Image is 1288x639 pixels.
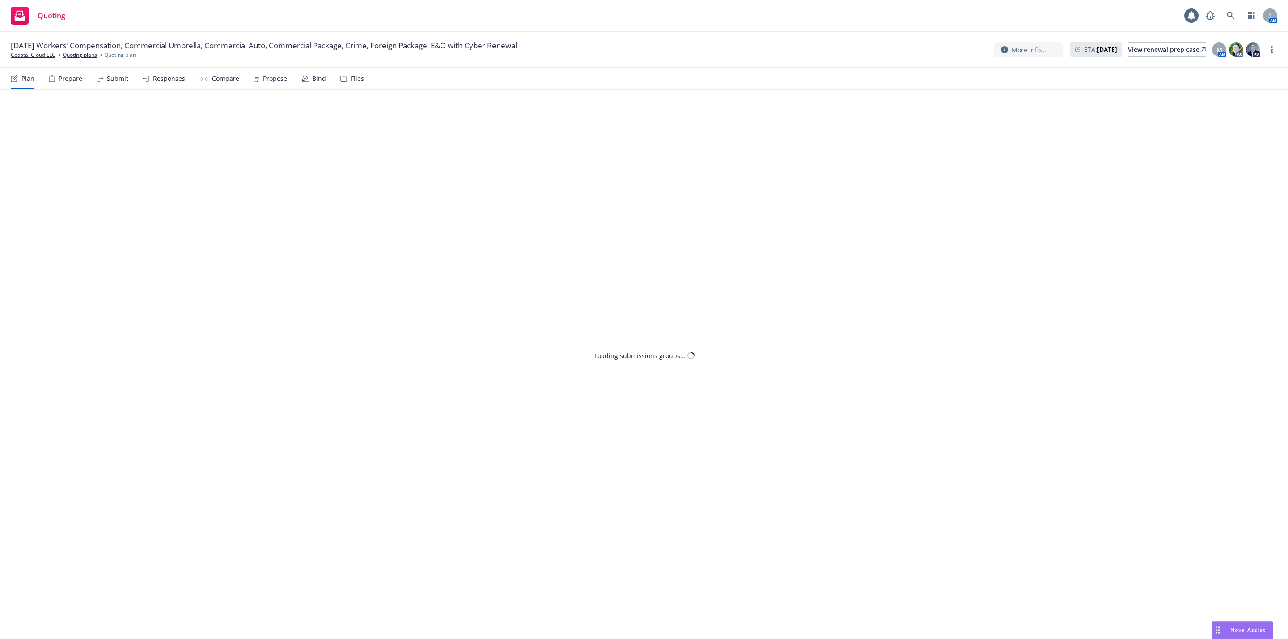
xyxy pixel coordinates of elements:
div: Files [351,75,364,82]
span: ETA : [1084,45,1117,54]
div: View renewal prep case [1128,43,1206,56]
a: View renewal prep case [1128,42,1206,57]
img: photo [1246,42,1260,57]
div: Propose [263,75,287,82]
a: Report a Bug [1201,7,1219,25]
span: Quoting [38,12,65,19]
div: Submit [107,75,128,82]
div: Compare [212,75,239,82]
a: Search [1222,7,1240,25]
div: Drag to move [1212,622,1223,639]
a: Coastal Cloud LLC [11,51,55,59]
strong: [DATE] [1097,45,1117,54]
img: photo [1229,42,1243,57]
span: More info... [1012,45,1046,55]
button: More info... [994,42,1063,57]
div: Responses [153,75,185,82]
button: Nova Assist [1212,621,1273,639]
div: Loading submissions groups... [594,351,686,360]
span: [DATE] Workers' Compensation, Commercial Umbrella, Commercial Auto, Commercial Package, Crime, Fo... [11,40,517,51]
span: Quoting plan [104,51,136,59]
a: Quoting plans [63,51,97,59]
span: M [1216,45,1222,55]
div: Prepare [59,75,82,82]
div: Plan [21,75,34,82]
a: more [1267,44,1277,55]
div: Bind [312,75,326,82]
span: Nova Assist [1230,626,1266,634]
a: Quoting [7,3,69,28]
a: Switch app [1242,7,1260,25]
